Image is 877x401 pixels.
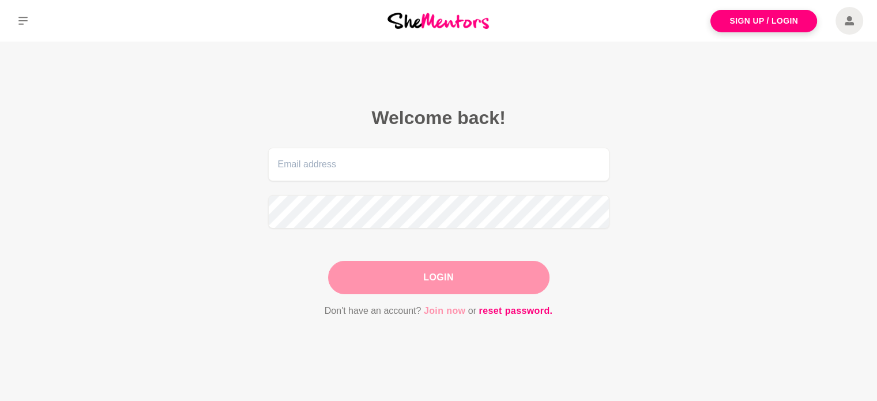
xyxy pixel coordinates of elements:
[479,303,552,318] a: reset password.
[387,13,489,28] img: She Mentors Logo
[268,148,609,181] input: Email address
[710,10,817,32] a: Sign Up / Login
[268,303,609,318] p: Don't have an account? or
[268,106,609,129] h2: Welcome back!
[424,303,466,318] a: Join now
